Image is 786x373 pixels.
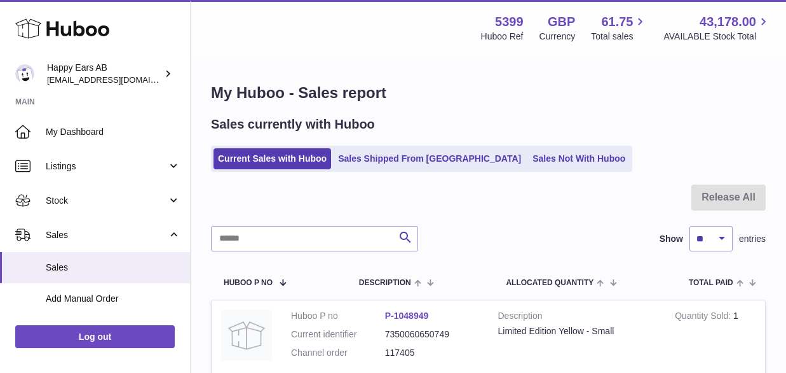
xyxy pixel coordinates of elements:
div: Currency [539,31,576,43]
span: Listings [46,160,167,172]
img: 3pl@happyearsearplugs.com [15,64,34,83]
span: Total paid [689,279,733,287]
span: Sales [46,262,180,274]
span: [EMAIL_ADDRESS][DOMAIN_NAME] [47,74,187,85]
strong: 5399 [495,13,524,31]
a: 61.75 Total sales [591,13,647,43]
span: Stock [46,195,167,207]
a: Sales Not With Huboo [528,148,630,169]
h1: My Huboo - Sales report [211,83,766,103]
strong: Description [498,310,656,325]
span: Sales [46,229,167,241]
div: Happy Ears AB [47,62,161,86]
div: Limited Edition Yellow - Small [498,325,656,337]
dt: Huboo P no [291,310,385,322]
span: Huboo P no [224,279,273,287]
span: entries [739,233,766,245]
span: AVAILABLE Stock Total [663,31,771,43]
div: Huboo Ref [481,31,524,43]
a: Log out [15,325,175,348]
strong: GBP [548,13,575,31]
dt: Channel order [291,347,385,359]
dd: 117405 [385,347,479,359]
dt: Current identifier [291,328,385,341]
span: 61.75 [601,13,633,31]
label: Show [660,233,683,245]
a: P-1048949 [385,311,429,321]
span: ALLOCATED Quantity [506,279,593,287]
a: Sales Shipped From [GEOGRAPHIC_DATA] [334,148,525,169]
strong: Quantity Sold [675,311,733,324]
span: Add Manual Order [46,293,180,305]
span: Total sales [591,31,647,43]
span: My Dashboard [46,126,180,138]
a: Current Sales with Huboo [213,148,331,169]
span: 43,178.00 [700,13,756,31]
span: Description [359,279,411,287]
a: 43,178.00 AVAILABLE Stock Total [663,13,771,43]
img: no-photo.jpg [221,310,272,361]
dd: 7350060650749 [385,328,479,341]
h2: Sales currently with Huboo [211,116,375,133]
